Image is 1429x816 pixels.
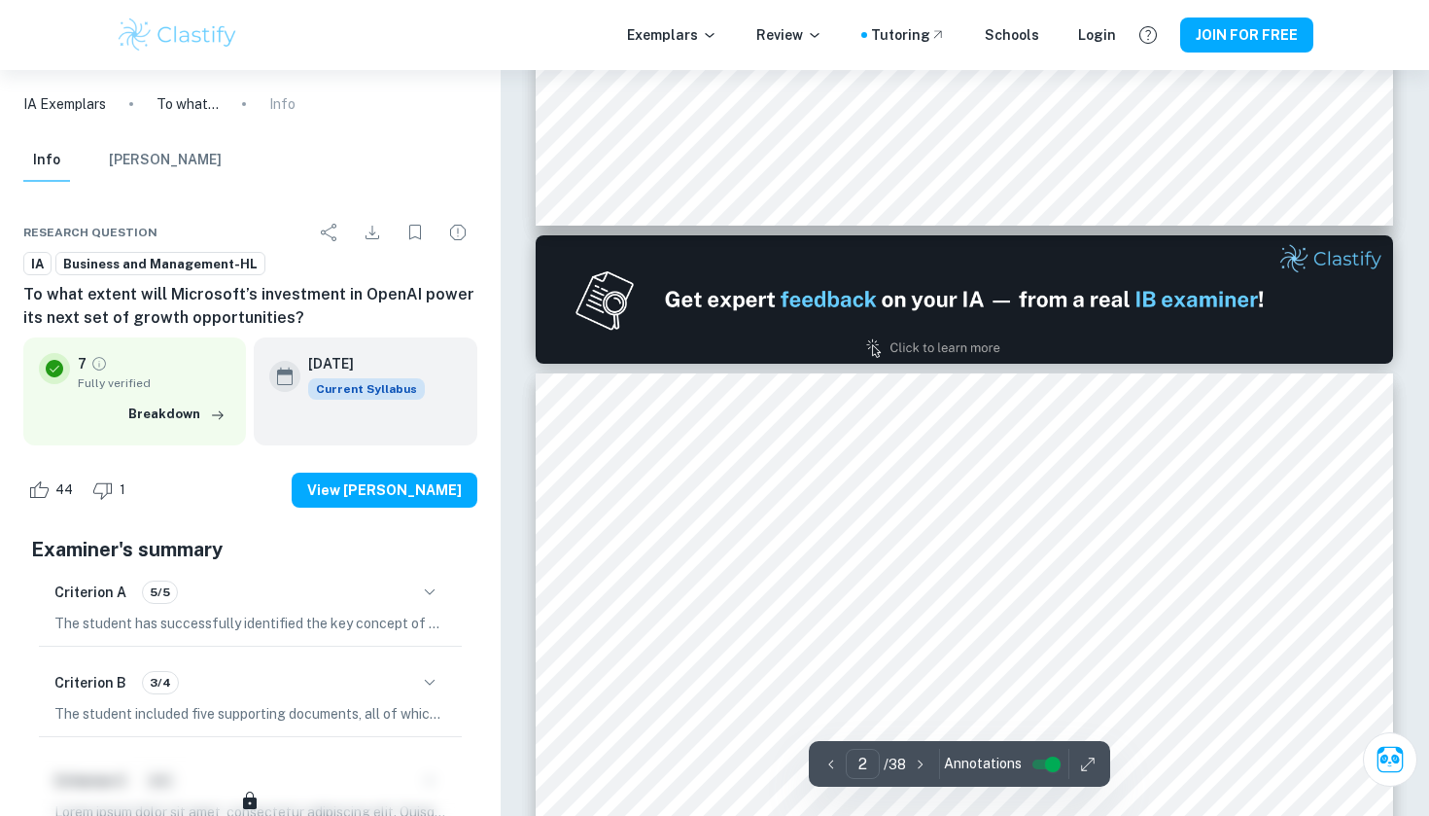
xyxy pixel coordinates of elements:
[45,480,84,500] span: 44
[23,475,84,506] div: Like
[1132,18,1165,52] button: Help and Feedback
[54,582,126,603] h6: Criterion A
[54,613,446,634] p: The student has successfully identified the key concept of change in their Internal Assessment, f...
[78,374,230,392] span: Fully verified
[1078,24,1116,46] a: Login
[310,213,349,252] div: Share
[143,674,178,692] span: 3/4
[536,235,1393,364] img: Ad
[31,535,470,564] h5: Examiner's summary
[54,672,126,693] h6: Criterion B
[90,355,108,373] a: Grade fully verified
[269,93,296,115] p: Info
[756,24,822,46] p: Review
[109,139,222,182] button: [PERSON_NAME]
[123,400,230,429] button: Breakdown
[87,475,136,506] div: Dislike
[24,255,51,274] span: IA
[871,24,946,46] a: Tutoring
[23,283,477,330] h6: To what extent will Microsoft’s investment in OpenAI power its next set of growth opportunities?
[78,353,87,374] p: 7
[157,93,219,115] p: To what extent will Microsoft’s investment in OpenAI power its next set of growth opportunities?
[143,584,177,601] span: 5/5
[56,255,264,274] span: Business and Management-HL
[23,139,70,182] button: Info
[308,353,409,374] h6: [DATE]
[292,473,477,508] button: View [PERSON_NAME]
[55,252,265,276] a: Business and Management-HL
[353,213,392,252] div: Download
[23,252,52,276] a: IA
[308,378,425,400] div: This exemplar is based on the current syllabus. Feel free to refer to it for inspiration/ideas wh...
[23,224,157,241] span: Research question
[54,703,446,725] p: The student included five supporting documents, all of which are credible and contemporary, publi...
[396,213,435,252] div: Bookmark
[438,213,477,252] div: Report issue
[944,754,1022,774] span: Annotations
[308,378,425,400] span: Current Syllabus
[1180,18,1313,53] button: JOIN FOR FREE
[627,24,717,46] p: Exemplars
[109,480,136,500] span: 1
[1363,732,1417,787] button: Ask Clai
[985,24,1039,46] a: Schools
[116,16,239,54] img: Clastify logo
[884,754,906,775] p: / 38
[23,93,106,115] a: IA Exemplars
